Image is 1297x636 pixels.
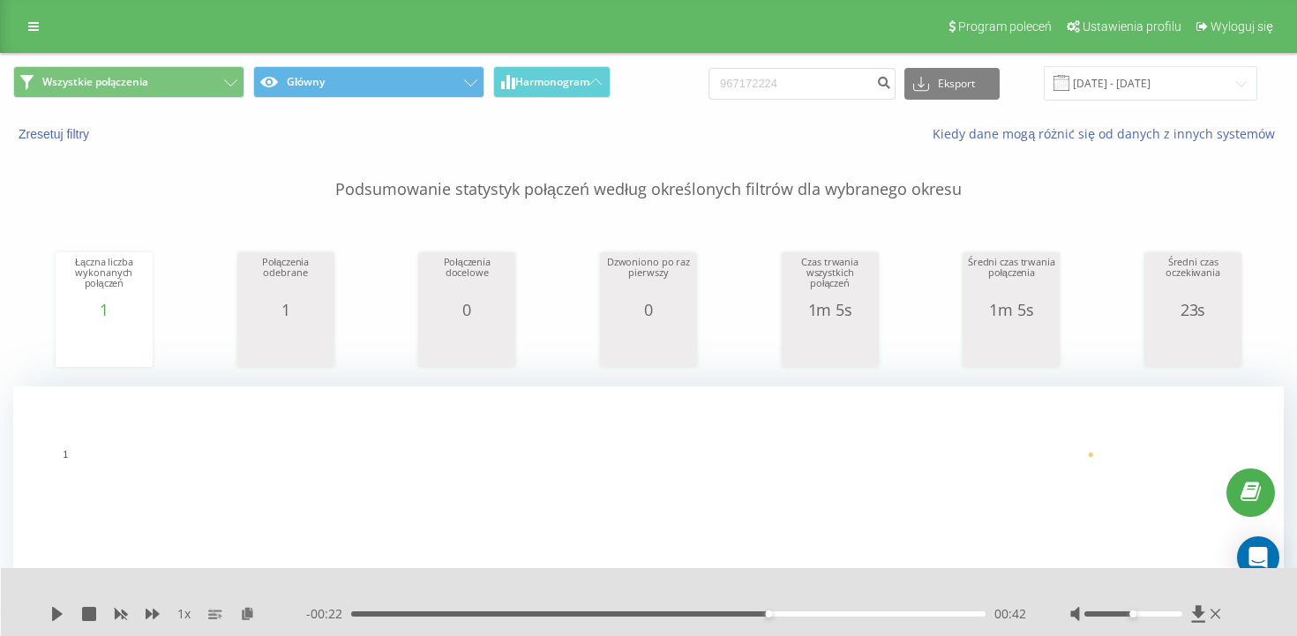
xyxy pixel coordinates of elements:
[1130,610,1137,617] div: Accessibility label
[1083,19,1181,34] span: Ustawienia profilu
[958,19,1052,34] span: Program poleceń
[242,301,330,318] div: 1
[1237,536,1279,579] div: Open Intercom Messenger
[63,450,68,460] text: 1
[1149,301,1237,318] div: 23s
[904,68,1000,100] button: Eksport
[493,66,611,98] button: Harmonogram
[423,257,511,301] div: Połączenia docelowe
[177,605,191,623] span: 1 x
[708,68,896,100] input: Wyszukiwanie według numeru
[515,76,589,88] span: Harmonogram
[60,301,148,318] div: 1
[604,257,693,301] div: Dzwoniono po raz pierwszy
[967,257,1055,301] div: Średni czas trwania połączenia
[933,125,1284,142] a: Kiedy dane mogą różnić się od danych z innych systemów
[1211,19,1273,34] span: Wyloguj się
[242,257,330,301] div: Połączenia odebrane
[253,66,484,98] button: Główny
[42,75,148,89] span: Wszystkie połączenia
[423,318,511,371] svg: A chart.
[786,318,874,371] svg: A chart.
[967,301,1055,318] div: 1m 5s
[786,301,874,318] div: 1m 5s
[967,318,1055,371] svg: A chart.
[604,318,693,371] svg: A chart.
[13,126,98,142] button: Zresetuj filtry
[60,257,148,301] div: Łączna liczba wykonanych połączeń
[13,143,1284,201] p: Podsumowanie statystyk połączeń według określonych filtrów dla wybranego okresu
[60,318,148,371] svg: A chart.
[604,301,693,318] div: 0
[423,301,511,318] div: 0
[306,605,351,623] span: - 00:22
[786,257,874,301] div: Czas trwania wszystkich połączeń
[1149,257,1237,301] div: Średni czas oczekiwania
[994,605,1026,623] span: 00:42
[13,66,244,98] button: Wszystkie połączenia
[242,318,330,371] svg: A chart.
[1149,318,1237,371] svg: A chart.
[766,610,773,617] div: Accessibility label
